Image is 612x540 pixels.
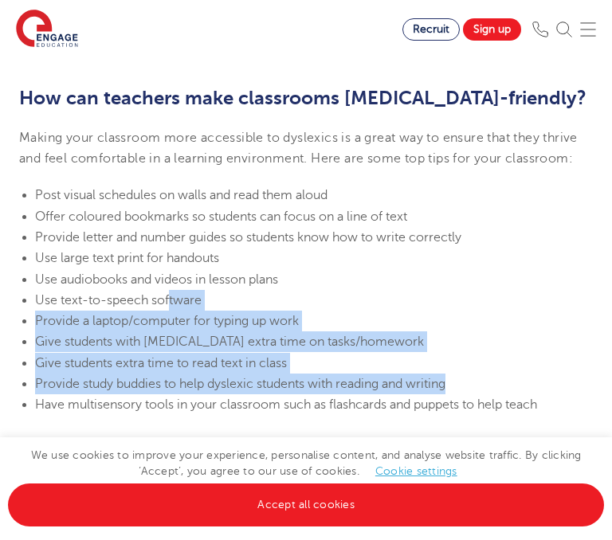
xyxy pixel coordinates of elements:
[35,377,445,391] span: Provide study buddies to help dyslexic students with reading and writing
[35,188,328,202] span: Post visual schedules on walls and read them aloud
[556,22,572,37] img: Search
[35,272,278,287] span: Use audiobooks and videos in lesson plans
[35,335,424,349] span: Give students with [MEDICAL_DATA] extra time on tasks/homework
[463,18,521,41] a: Sign up
[35,397,537,412] span: Have multisensory tools in your classroom such as flashcards and puppets to help teach
[35,356,287,370] span: Give students extra time to read text in class
[35,314,299,328] span: Provide a laptop/computer for typing up work
[8,483,604,526] a: Accept all cookies
[375,465,457,477] a: Cookie settings
[413,23,449,35] span: Recruit
[35,209,407,224] span: Offer coloured bookmarks so students can focus on a line of text
[16,10,78,49] img: Engage Education
[35,230,461,245] span: Provide letter and number guides so students know how to write correctly
[8,449,604,511] span: We use cookies to improve your experience, personalise content, and analyse website traffic. By c...
[532,22,548,37] img: Phone
[580,22,596,37] img: Mobile Menu
[19,131,578,166] span: Making your classroom more accessible to dyslexics is a great way to ensure that they thrive and ...
[35,251,219,265] span: Use large text print for handouts
[402,18,460,41] a: Recruit
[19,87,586,109] b: How can teachers make classrooms [MEDICAL_DATA]-friendly?
[35,293,202,307] span: Use text-to-speech software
